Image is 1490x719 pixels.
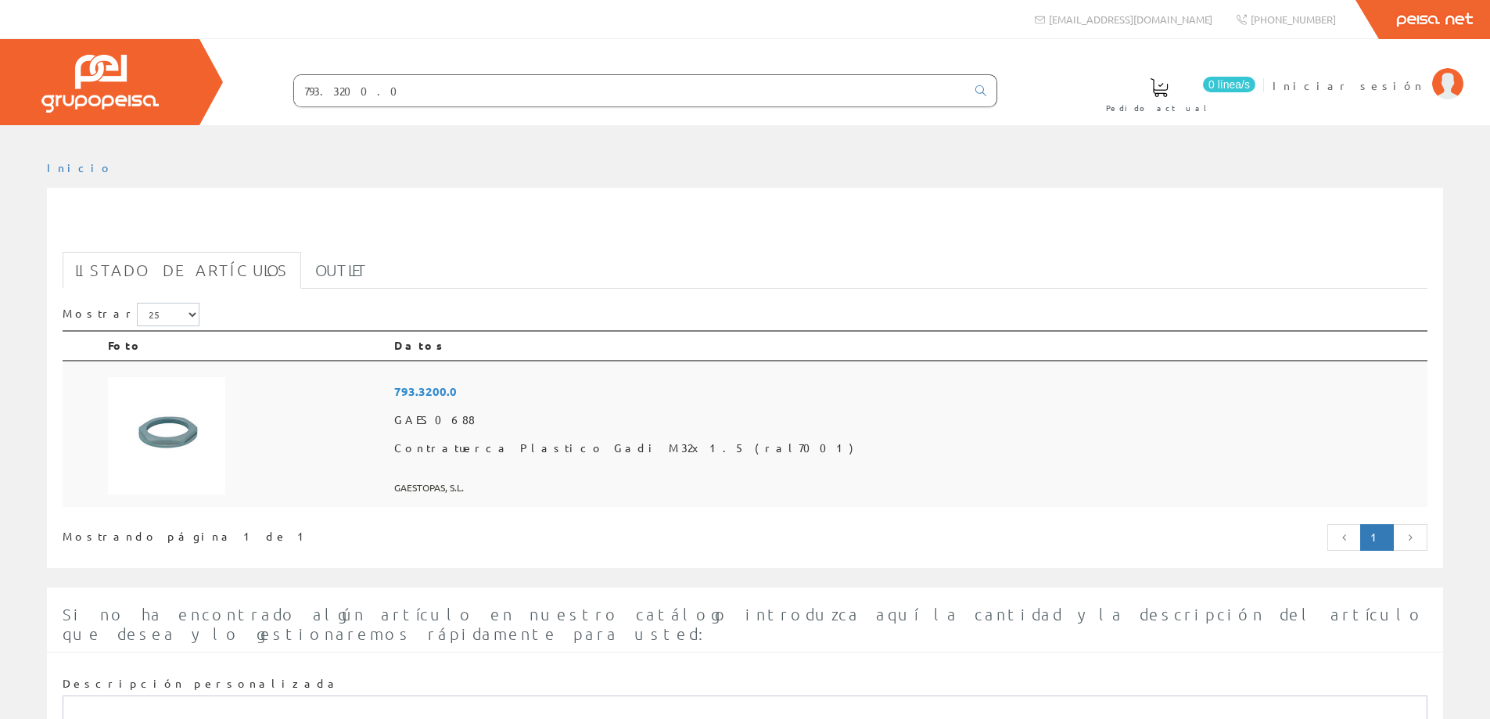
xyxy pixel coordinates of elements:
[1273,65,1463,80] a: Iniciar sesión
[303,252,380,289] a: Outlet
[394,406,1421,434] span: GAES0688
[388,331,1427,361] th: Datos
[294,75,966,106] input: Buscar ...
[108,377,225,494] img: Foto artículo Contratuerca Plastico Gadi M32x1.5 (ral7001) (150x150)
[1049,13,1212,26] span: [EMAIL_ADDRESS][DOMAIN_NAME]
[47,160,113,174] a: Inicio
[41,55,159,113] img: Grupo Peisa
[1327,524,1362,551] a: Página anterior
[1251,13,1336,26] span: [PHONE_NUMBER]
[63,523,618,545] div: Mostrando página 1 de 1
[1360,524,1394,551] a: Página actual
[394,434,1421,462] span: Contratuerca Plastico Gadi M32x1.5 (ral7001)
[1106,100,1212,116] span: Pedido actual
[63,213,1427,244] h1: 793.3200.0
[394,377,1421,406] span: 793.3200.0
[63,303,199,326] label: Mostrar
[1203,77,1255,92] span: 0 línea/s
[1393,524,1427,551] a: Página siguiente
[63,252,301,289] a: Listado de artículos
[63,605,1424,643] span: Si no ha encontrado algún artículo en nuestro catálogo introduzca aquí la cantidad y la descripci...
[1273,77,1424,93] span: Iniciar sesión
[102,331,388,361] th: Foto
[394,475,1421,501] span: GAESTOPAS, S.L.
[63,676,340,692] label: Descripción personalizada
[137,303,199,326] select: Mostrar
